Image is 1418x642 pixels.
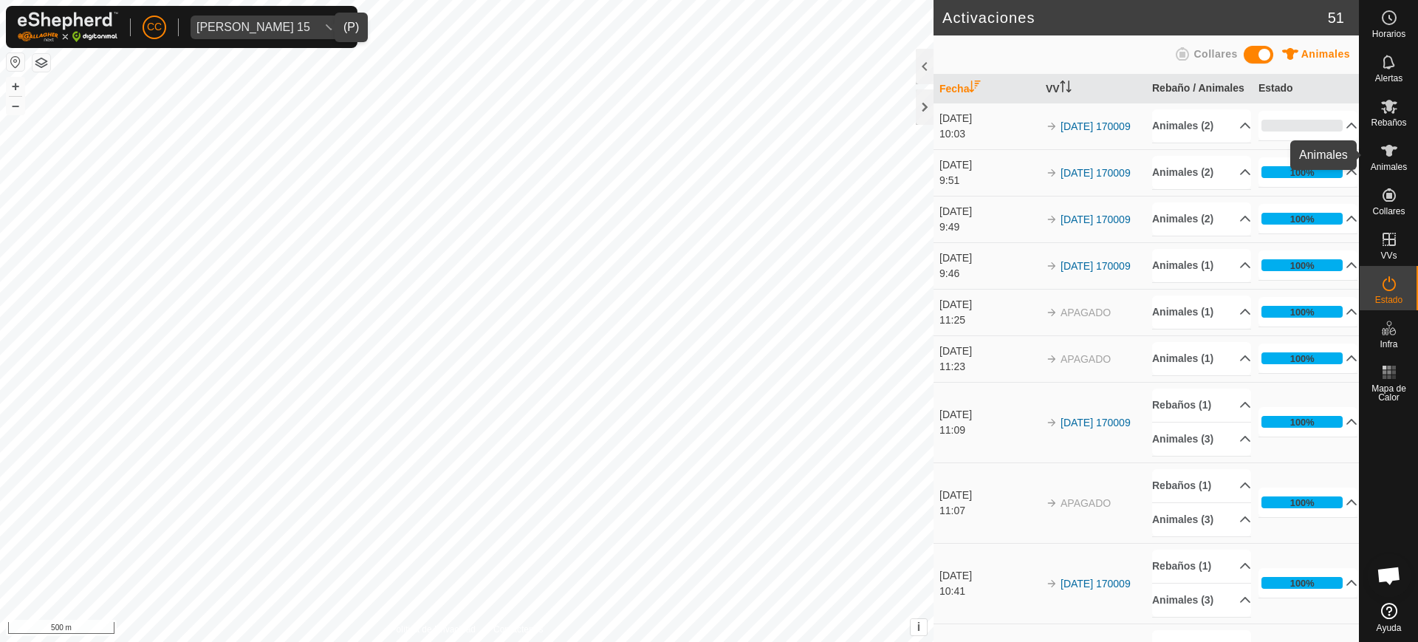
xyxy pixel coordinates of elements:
[1261,306,1343,318] div: 100%
[1152,389,1251,422] p-accordion-header: Rebaños (1)
[1290,165,1315,180] div: 100%
[939,423,1038,438] div: 11:09
[1375,74,1402,83] span: Alertas
[939,266,1038,281] div: 9:46
[942,9,1328,27] h2: Activaciones
[1371,163,1407,171] span: Animales
[196,21,310,33] div: [PERSON_NAME] 15
[1152,156,1251,189] p-accordion-header: Animales (2)
[1253,75,1359,103] th: Estado
[1046,167,1058,179] img: arrow
[939,488,1038,503] div: [DATE]
[18,12,118,42] img: Logo Gallagher
[7,53,24,71] button: Restablecer Mapa
[1061,417,1131,428] a: [DATE] 170009
[939,407,1038,423] div: [DATE]
[1290,496,1315,510] div: 100%
[939,204,1038,219] div: [DATE]
[1061,167,1131,179] a: [DATE] 170009
[7,78,24,95] button: +
[1328,7,1344,29] span: 51
[32,54,50,72] button: Capas del Mapa
[1061,307,1111,318] span: APAGADO
[1258,488,1357,517] p-accordion-header: 100%
[1258,111,1357,140] p-accordion-header: 0%
[939,584,1038,599] div: 10:41
[1046,214,1058,225] img: arrow
[1046,260,1058,272] img: arrow
[1261,213,1343,225] div: 100%
[939,157,1038,173] div: [DATE]
[969,83,981,95] p-sorticon: Activar para ordenar
[1375,296,1402,304] span: Estado
[1258,297,1357,327] p-accordion-header: 100%
[1046,120,1058,132] img: arrow
[1363,384,1414,402] span: Mapa de Calor
[1061,260,1131,272] a: [DATE] 170009
[1152,550,1251,583] p-accordion-header: Rebaños (1)
[1152,342,1251,375] p-accordion-header: Animales (1)
[934,75,1040,103] th: Fecha
[1152,584,1251,617] p-accordion-header: Animales (3)
[1040,75,1146,103] th: VV
[1061,120,1131,132] a: [DATE] 170009
[1360,597,1418,638] a: Ayuda
[1152,249,1251,282] p-accordion-header: Animales (1)
[939,313,1038,328] div: 11:25
[1061,353,1111,365] span: APAGADO
[939,219,1038,235] div: 9:49
[939,344,1038,359] div: [DATE]
[1152,503,1251,536] p-accordion-header: Animales (3)
[939,297,1038,313] div: [DATE]
[1261,496,1343,508] div: 100%
[1290,259,1315,273] div: 100%
[1290,415,1315,429] div: 100%
[316,16,346,39] div: dropdown trigger
[1258,157,1357,187] p-accordion-header: 100%
[939,111,1038,126] div: [DATE]
[1152,423,1251,456] p-accordion-header: Animales (3)
[1261,259,1343,271] div: 100%
[1290,576,1315,590] div: 100%
[1261,577,1343,589] div: 100%
[917,621,920,633] span: i
[1377,624,1402,632] span: Ayuda
[1046,578,1058,590] img: arrow
[1380,340,1397,349] span: Infra
[1301,48,1350,60] span: Animales
[939,173,1038,188] div: 9:51
[1261,120,1343,132] div: 0%
[1380,251,1397,260] span: VVs
[939,568,1038,584] div: [DATE]
[1061,214,1131,225] a: [DATE] 170009
[1061,578,1131,590] a: [DATE] 170009
[911,619,927,635] button: i
[1046,417,1058,428] img: arrow
[1258,344,1357,373] p-accordion-header: 100%
[1061,497,1111,509] span: APAGADO
[1290,305,1315,319] div: 100%
[1146,75,1253,103] th: Rebaño / Animales
[1290,352,1315,366] div: 100%
[1046,353,1058,365] img: arrow
[1261,166,1343,178] div: 100%
[939,250,1038,266] div: [DATE]
[939,503,1038,519] div: 11:07
[1261,416,1343,428] div: 100%
[939,359,1038,375] div: 11:23
[7,97,24,115] button: –
[1261,352,1343,364] div: 100%
[191,16,316,39] span: Eneko Zorriketa 15
[1290,212,1315,226] div: 100%
[1258,407,1357,437] p-accordion-header: 100%
[1046,497,1058,509] img: arrow
[939,126,1038,142] div: 10:03
[147,19,162,35] span: CC
[1367,553,1411,598] div: Chat abierto
[1371,118,1406,127] span: Rebaños
[1193,48,1237,60] span: Collares
[1372,30,1405,38] span: Horarios
[1258,568,1357,598] p-accordion-header: 100%
[1152,296,1251,329] p-accordion-header: Animales (1)
[1046,307,1058,318] img: arrow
